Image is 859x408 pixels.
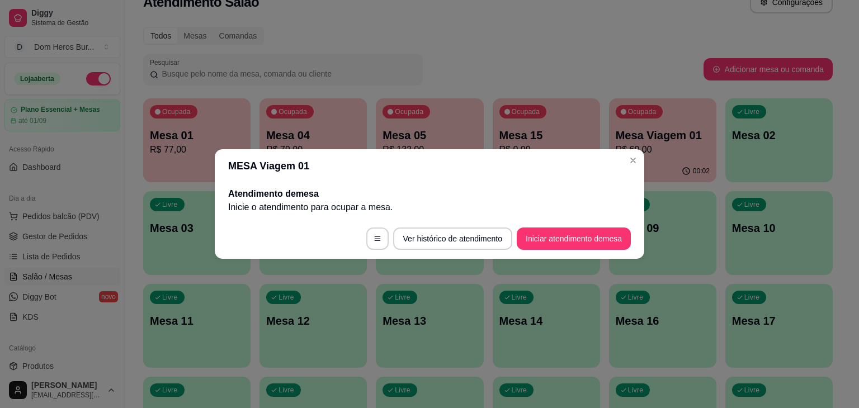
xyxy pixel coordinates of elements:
h2: Atendimento de mesa [228,187,631,201]
header: MESA Viagem 01 [215,149,644,183]
button: Close [624,151,642,169]
button: Ver histórico de atendimento [393,227,512,250]
p: Inicie o atendimento para ocupar a mesa . [228,201,631,214]
button: Iniciar atendimento demesa [517,227,631,250]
